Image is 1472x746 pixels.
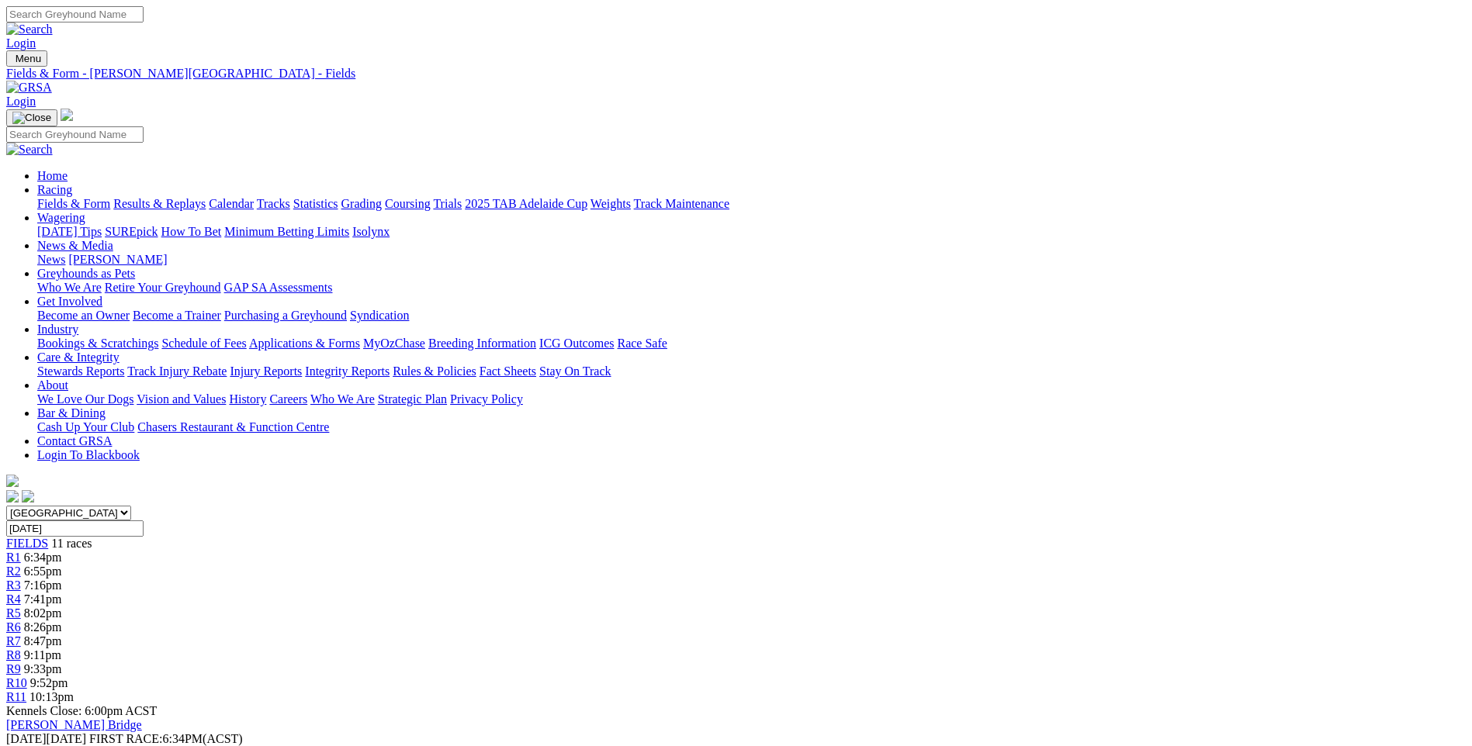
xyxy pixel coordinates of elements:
[6,36,36,50] a: Login
[24,662,62,675] span: 9:33pm
[127,364,227,378] a: Track Injury Rebate
[224,225,349,238] a: Minimum Betting Limits
[24,565,62,578] span: 6:55pm
[37,392,133,406] a: We Love Our Dogs
[133,309,221,322] a: Become a Trainer
[6,81,52,95] img: GRSA
[6,143,53,157] img: Search
[37,281,102,294] a: Who We Are
[6,606,21,620] a: R5
[224,281,333,294] a: GAP SA Assessments
[341,197,382,210] a: Grading
[6,551,21,564] a: R1
[230,364,302,378] a: Injury Reports
[428,337,536,350] a: Breeding Information
[224,309,347,322] a: Purchasing a Greyhound
[37,197,110,210] a: Fields & Form
[591,197,631,210] a: Weights
[37,337,1466,351] div: Industry
[37,337,158,350] a: Bookings & Scratchings
[257,197,290,210] a: Tracks
[6,578,21,592] a: R3
[51,537,92,550] span: 11 races
[393,364,476,378] a: Rules & Policies
[6,676,27,689] span: R10
[37,169,68,182] a: Home
[89,732,162,745] span: FIRST RACE:
[37,420,1466,434] div: Bar & Dining
[37,183,72,196] a: Racing
[378,392,447,406] a: Strategic Plan
[539,337,614,350] a: ICG Outcomes
[6,662,21,675] a: R9
[6,634,21,648] a: R7
[229,392,266,406] a: History
[480,364,536,378] a: Fact Sheets
[137,420,329,433] a: Chasers Restaurant & Function Centre
[37,309,130,322] a: Become an Owner
[6,520,144,537] input: Select date
[465,197,587,210] a: 2025 TAB Adelaide Cup
[161,225,222,238] a: How To Bet
[37,239,113,252] a: News & Media
[37,309,1466,323] div: Get Involved
[29,690,74,703] span: 10:13pm
[352,225,390,238] a: Isolynx
[6,95,36,108] a: Login
[24,606,62,620] span: 8:02pm
[68,253,167,266] a: [PERSON_NAME]
[433,197,462,210] a: Trials
[293,197,338,210] a: Statistics
[385,197,431,210] a: Coursing
[37,434,112,447] a: Contact GRSA
[113,197,206,210] a: Results & Replays
[37,253,1466,267] div: News & Media
[6,537,48,550] a: FIELDS
[161,337,246,350] a: Schedule of Fees
[24,634,62,648] span: 8:47pm
[363,337,425,350] a: MyOzChase
[37,211,85,224] a: Wagering
[6,592,21,606] a: R4
[16,53,41,64] span: Menu
[6,67,1466,81] a: Fields & Form - [PERSON_NAME][GEOGRAPHIC_DATA] - Fields
[37,253,65,266] a: News
[37,197,1466,211] div: Racing
[6,22,53,36] img: Search
[37,281,1466,295] div: Greyhounds as Pets
[30,676,68,689] span: 9:52pm
[12,112,51,124] img: Close
[22,490,34,503] img: twitter.svg
[6,50,47,67] button: Toggle navigation
[6,490,19,503] img: facebook.svg
[6,718,142,731] a: [PERSON_NAME] Bridge
[634,197,729,210] a: Track Maintenance
[310,392,375,406] a: Who We Are
[37,267,135,280] a: Greyhounds as Pets
[6,620,21,634] a: R6
[305,364,390,378] a: Integrity Reports
[6,109,57,126] button: Toggle navigation
[6,126,144,143] input: Search
[37,378,68,392] a: About
[6,565,21,578] a: R2
[37,448,140,461] a: Login To Blackbook
[24,620,62,634] span: 8:26pm
[450,392,523,406] a: Privacy Policy
[350,309,409,322] a: Syndication
[24,648,61,661] span: 9:11pm
[24,551,62,564] span: 6:34pm
[6,690,26,703] a: R11
[37,406,106,420] a: Bar & Dining
[6,704,157,717] span: Kennels Close: 6:00pm ACST
[37,364,124,378] a: Stewards Reports
[6,732,47,745] span: [DATE]
[105,281,221,294] a: Retire Your Greyhound
[269,392,307,406] a: Careers
[37,225,102,238] a: [DATE] Tips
